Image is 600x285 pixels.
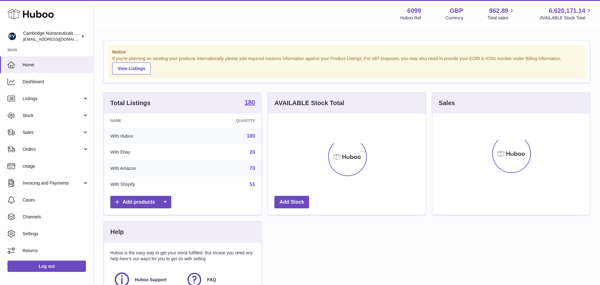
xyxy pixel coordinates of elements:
td: With Amazon [104,160,190,176]
span: [EMAIL_ADDRESS][DOMAIN_NAME] [23,37,92,42]
span: FAQ [207,277,216,283]
a: 70 [250,165,255,171]
td: With Ebay [104,144,190,160]
div: Huboo Ref [400,15,421,21]
strong: Notice [112,49,582,55]
span: Orders [22,146,82,152]
div: If you're planning on sending your products internationally please add required customs informati... [112,56,582,74]
span: Usage [22,163,89,169]
span: Dashboard [22,79,89,85]
span: 6,620,171.14 [549,7,585,15]
a: 6,620,171.14 AVAILABLE Stock Total [540,7,592,21]
span: Cases [22,197,89,203]
h3: Total Listings [110,99,151,107]
h3: AVAILABLE Stock Total [274,99,344,107]
a: 180 [245,99,255,107]
span: Channels [22,214,89,220]
span: Sales [22,130,82,135]
img: huboo@camnutra.com [7,32,17,41]
a: 20 [250,150,255,155]
td: With Huboo [104,128,190,144]
span: 962.89 [489,7,508,15]
a: 51 [250,182,255,187]
a: 180 [247,133,255,139]
h3: Help [110,228,124,236]
p: Huboo is the easy way to get your stock fulfilled. But incase you need any help here's our ways f... [110,250,255,262]
a: 962.89 Total sales [487,7,515,21]
span: Huboo Support [135,277,167,283]
span: Settings [22,231,89,237]
strong: GBP [450,7,463,15]
span: AVAILABLE Stock Total [540,15,592,21]
span: Invoicing and Payments [22,180,82,186]
span: Stock [22,113,82,119]
a: Add Stock [274,196,309,209]
strong: 6099 [407,7,421,15]
span: Returns [22,248,89,254]
a: View Listings [112,63,151,74]
span: Home [22,62,89,68]
h3: Sales [439,99,455,107]
td: With Shopify [104,176,190,193]
strong: 180 [245,99,255,105]
span: Total sales [487,15,515,21]
th: Name [104,114,190,128]
div: Cambridge Nutraceuticals Ltd [23,30,79,42]
a: Add products [110,196,171,209]
a: Log out [7,261,86,272]
div: Currency [446,15,463,21]
span: Listings [22,96,82,102]
th: Quantity [190,114,261,128]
